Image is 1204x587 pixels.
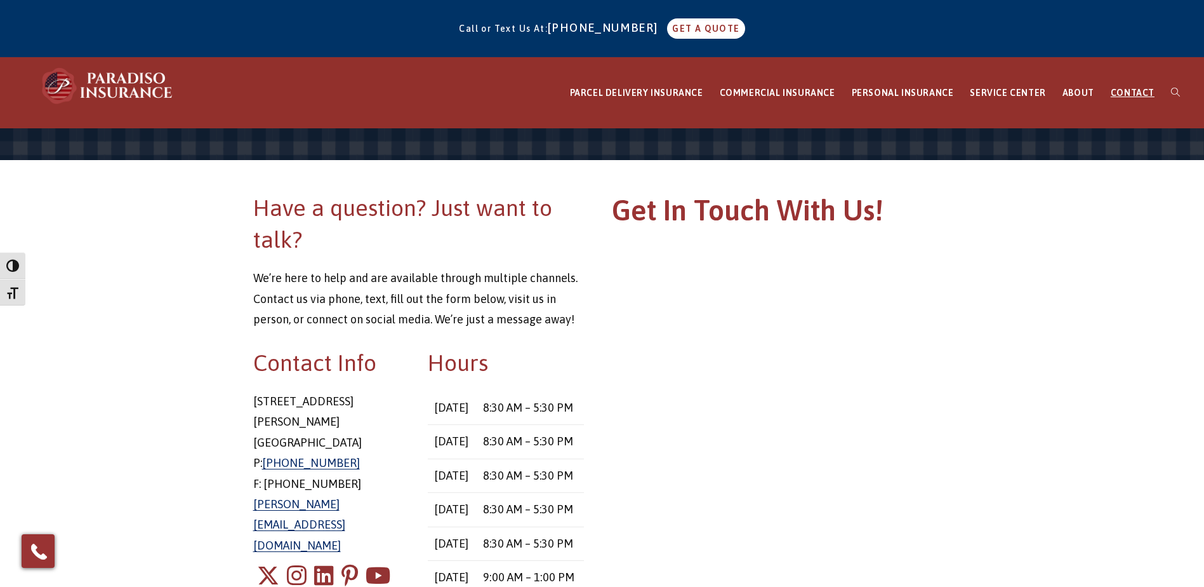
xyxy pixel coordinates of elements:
a: [PERSON_NAME][EMAIL_ADDRESS][DOMAIN_NAME] [253,497,345,552]
time: 9:00 AM – 1:00 PM [483,570,574,584]
span: PERSONAL INSURANCE [852,88,954,98]
h2: Hours [428,347,584,379]
img: Paradiso Insurance [38,67,178,105]
span: Call or Text Us At: [459,24,548,34]
time: 8:30 AM – 5:30 PM [483,469,573,482]
span: SERVICE CENTER [970,88,1045,98]
h2: Contact Info [253,347,409,379]
td: [DATE] [428,425,476,459]
span: COMMERCIAL INSURANCE [720,88,835,98]
a: CONTACT [1102,58,1163,128]
h2: Have a question? Just want to talk? [253,192,585,256]
time: 8:30 AM – 5:30 PM [483,537,573,550]
span: CONTACT [1111,88,1154,98]
time: 8:30 AM – 5:30 PM [483,503,573,516]
span: PARCEL DELIVERY INSURANCE [570,88,703,98]
p: [STREET_ADDRESS] [PERSON_NAME][GEOGRAPHIC_DATA] P: F: [PHONE_NUMBER] [253,391,409,556]
a: SERVICE CENTER [962,58,1054,128]
time: 8:30 AM – 5:30 PM [483,401,573,414]
a: COMMERCIAL INSURANCE [711,58,843,128]
td: [DATE] [428,391,476,425]
a: GET A QUOTE [667,18,744,39]
time: 8:30 AM – 5:30 PM [483,435,573,448]
a: PERSONAL INSURANCE [843,58,962,128]
a: PARCEL DELIVERY INSURANCE [562,58,711,128]
a: ABOUT [1054,58,1102,128]
a: [PHONE_NUMBER] [262,456,360,469]
p: We’re here to help and are available through multiple channels. Contact us via phone, text, fill ... [253,268,585,330]
td: [DATE] [428,459,476,492]
span: ABOUT [1062,88,1094,98]
td: [DATE] [428,493,476,527]
a: [PHONE_NUMBER] [548,21,665,34]
td: [DATE] [428,527,476,560]
h1: Get In Touch With Us! [612,192,943,236]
